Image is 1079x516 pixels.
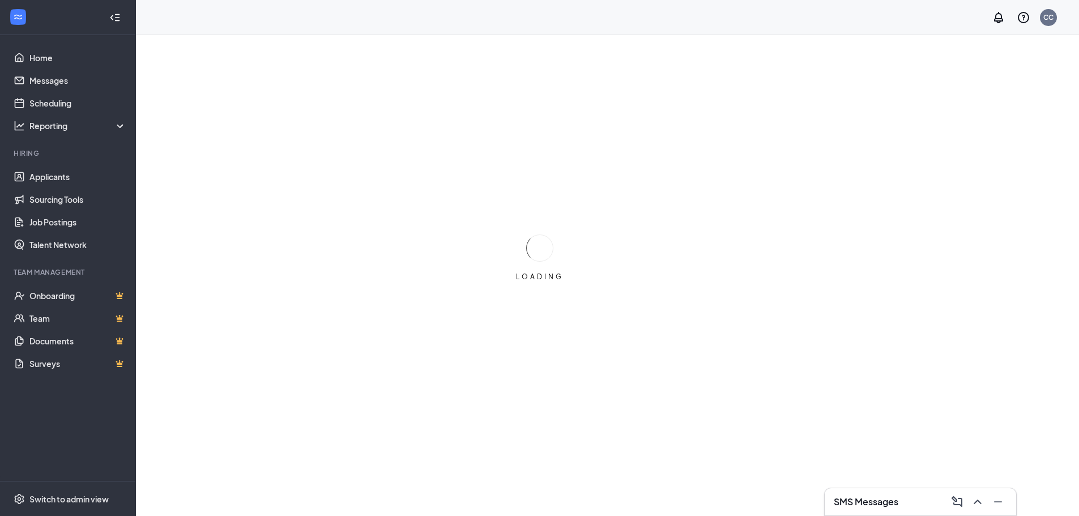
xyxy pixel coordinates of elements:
[29,92,126,114] a: Scheduling
[29,307,126,330] a: TeamCrown
[1017,11,1030,24] svg: QuestionInfo
[29,120,127,131] div: Reporting
[511,272,568,282] div: LOADING
[29,352,126,375] a: SurveysCrown
[948,493,966,511] button: ComposeMessage
[29,284,126,307] a: OnboardingCrown
[989,493,1007,511] button: Minimize
[14,493,25,505] svg: Settings
[969,493,987,511] button: ChevronUp
[992,11,1005,24] svg: Notifications
[29,165,126,188] a: Applicants
[29,233,126,256] a: Talent Network
[14,148,124,158] div: Hiring
[12,11,24,23] svg: WorkstreamLogo
[14,120,25,131] svg: Analysis
[29,46,126,69] a: Home
[834,496,898,508] h3: SMS Messages
[29,493,109,505] div: Switch to admin view
[29,69,126,92] a: Messages
[1043,12,1054,22] div: CC
[109,12,121,23] svg: Collapse
[971,495,984,509] svg: ChevronUp
[29,211,126,233] a: Job Postings
[29,188,126,211] a: Sourcing Tools
[991,495,1005,509] svg: Minimize
[14,267,124,277] div: Team Management
[950,495,964,509] svg: ComposeMessage
[29,330,126,352] a: DocumentsCrown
